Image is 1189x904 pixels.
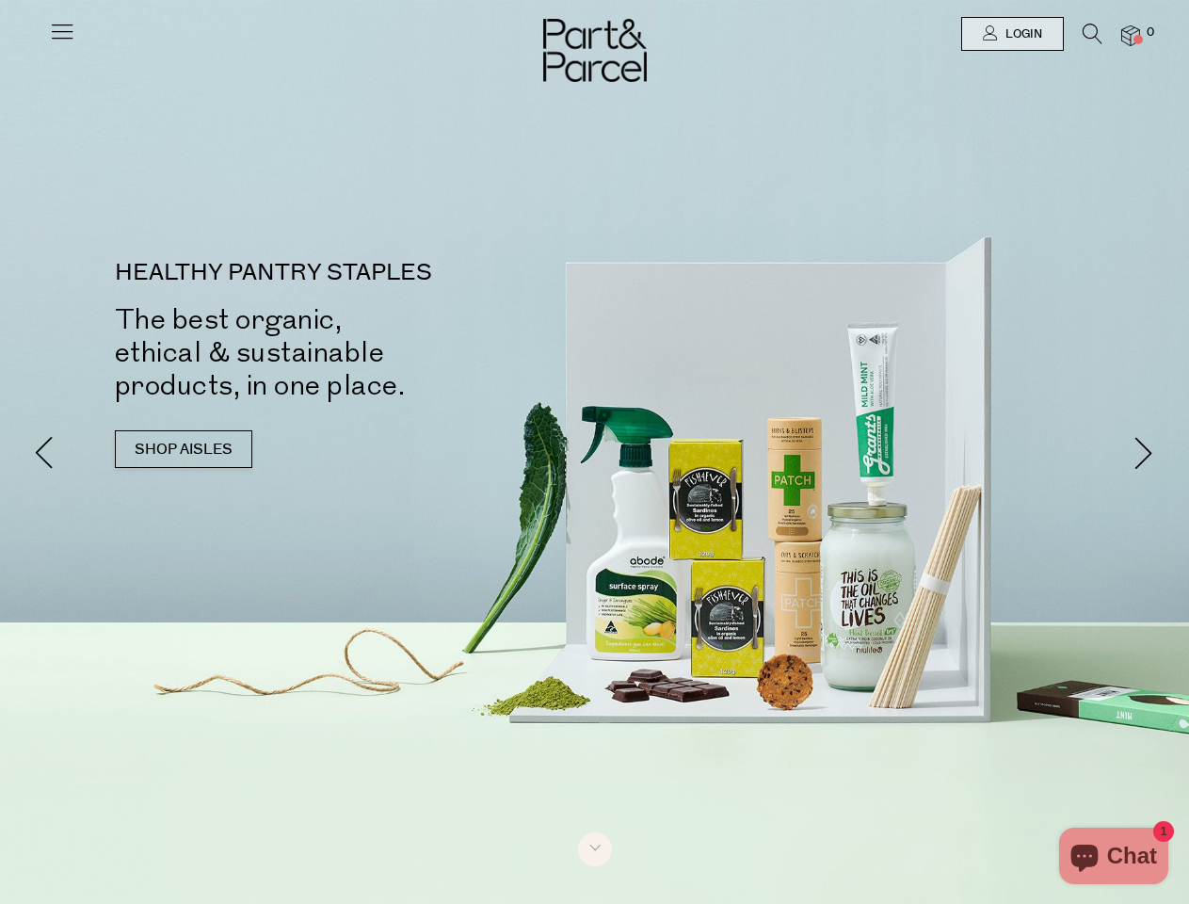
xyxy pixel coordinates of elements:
[1142,24,1159,41] span: 0
[115,303,623,402] h2: The best organic, ethical & sustainable products, in one place.
[115,262,623,284] p: HEALTHY PANTRY STAPLES
[543,19,647,82] img: Part&Parcel
[1121,25,1140,45] a: 0
[1053,828,1174,889] inbox-online-store-chat: Shopify online store chat
[1001,26,1042,42] span: Login
[115,430,252,468] a: SHOP AISLES
[961,17,1064,51] a: Login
